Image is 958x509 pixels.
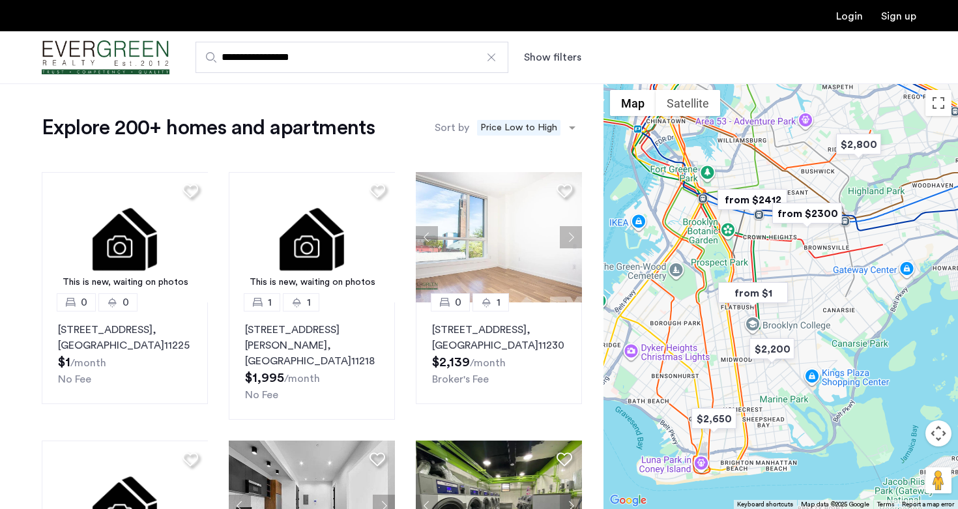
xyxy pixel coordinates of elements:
input: Apartment Search [196,42,508,73]
label: Sort by [435,120,469,136]
p: [STREET_ADDRESS][PERSON_NAME] 11218 [245,322,379,369]
a: 01[STREET_ADDRESS], [GEOGRAPHIC_DATA]11230Broker's Fee [416,302,582,404]
div: from $2300 [767,199,847,228]
button: Drag Pegman onto the map to open Street View [925,467,951,493]
sub: /month [284,373,320,384]
span: $1 [58,356,70,369]
button: Show street map [610,90,656,116]
a: This is new, waiting on photos [229,172,396,302]
span: 0 [81,295,87,310]
button: Keyboard shortcuts [737,500,793,509]
div: This is new, waiting on photos [48,276,202,289]
span: 1 [268,295,272,310]
sub: /month [70,358,106,368]
div: $2,650 [686,404,742,433]
div: from $1 [713,278,793,308]
span: Price Low to High [477,120,560,136]
button: Show or hide filters [524,50,581,65]
span: No Fee [245,390,278,400]
span: 1 [497,295,501,310]
span: $2,139 [432,356,470,369]
a: Report a map error [902,500,954,509]
img: logo [42,33,169,82]
a: Registration [881,11,916,22]
a: Cazamio Logo [42,33,169,82]
button: Previous apartment [416,226,438,248]
span: $1,995 [245,371,284,385]
img: Google [607,492,650,509]
p: [STREET_ADDRESS] 11230 [432,322,566,353]
img: 1998_638308343240334393.png [416,172,583,302]
img: 3.gif [229,172,396,302]
a: 11[STREET_ADDRESS][PERSON_NAME], [GEOGRAPHIC_DATA]11218No Fee [229,302,395,420]
div: $2,800 [831,130,886,159]
span: 0 [123,295,129,310]
ng-select: sort-apartment [472,116,582,139]
sub: /month [470,358,506,368]
div: This is new, waiting on photos [235,276,389,289]
button: Next apartment [560,226,582,248]
span: Map data ©2025 Google [801,501,869,508]
a: Open this area in Google Maps (opens a new window) [607,492,650,509]
a: Terms (opens in new tab) [877,500,894,509]
span: 1 [307,295,311,310]
button: Map camera controls [925,420,951,446]
button: Show satellite imagery [656,90,720,116]
img: 3.gif [42,172,209,302]
span: Broker's Fee [432,374,489,385]
span: 0 [455,295,461,310]
a: 00[STREET_ADDRESS], [GEOGRAPHIC_DATA]11225No Fee [42,302,208,404]
a: This is new, waiting on photos [42,172,209,302]
div: $2,200 [744,334,800,364]
span: No Fee [58,374,91,385]
button: Toggle fullscreen view [925,90,951,116]
h1: Explore 200+ homes and apartments [42,115,375,141]
p: [STREET_ADDRESS] 11225 [58,322,192,353]
a: Login [836,11,863,22]
div: from $2412 [712,185,792,214]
